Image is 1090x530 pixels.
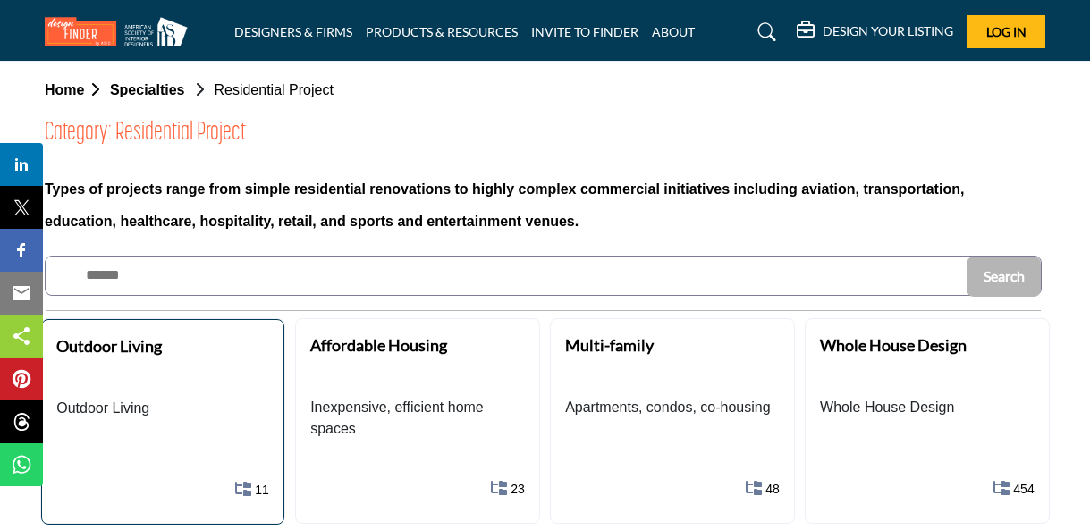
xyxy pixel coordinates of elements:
[255,474,269,507] a: 11
[45,17,197,46] img: Site Logo
[820,335,967,355] b: Whole House Design
[234,24,352,39] a: DESIGNERS & FIRMS
[984,267,1025,284] span: Search
[993,481,1010,495] i: Show All 454 Sub-Categories
[765,473,780,506] a: 48
[967,257,1041,297] button: Search
[565,335,654,355] b: Multi-family
[235,482,251,496] i: Show All 11 Sub-Categories
[1013,473,1034,506] a: 454
[565,397,780,418] p: Apartments, condos, co-housing
[45,173,1035,238] p: Types of projects range from simple residential renovations to highly complex commercial initiati...
[797,21,953,43] div: DESIGN YOUR LISTING
[110,82,185,97] b: Specialties
[531,24,638,39] a: INVITE TO FINDER
[56,398,269,419] p: Outdoor Living
[820,397,1035,418] p: Whole House Design
[310,397,525,440] p: Inexpensive, efficient home spaces
[310,335,447,355] b: Affordable Housing
[746,481,762,495] i: Show All 48 Sub-Categories
[366,24,518,39] a: PRODUCTS & RESOURCES
[511,473,525,506] a: 23
[652,24,695,39] a: ABOUT
[986,24,1027,39] span: Log In
[214,82,333,97] span: Residential Project
[45,82,110,97] b: Home
[967,15,1045,48] button: Log In
[56,336,162,356] b: Outdoor Living
[45,119,246,149] h2: Category: Residential Project
[740,18,788,46] a: Search
[491,481,507,495] i: Show All 23 Sub-Categories
[823,23,953,39] h5: DESIGN YOUR LISTING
